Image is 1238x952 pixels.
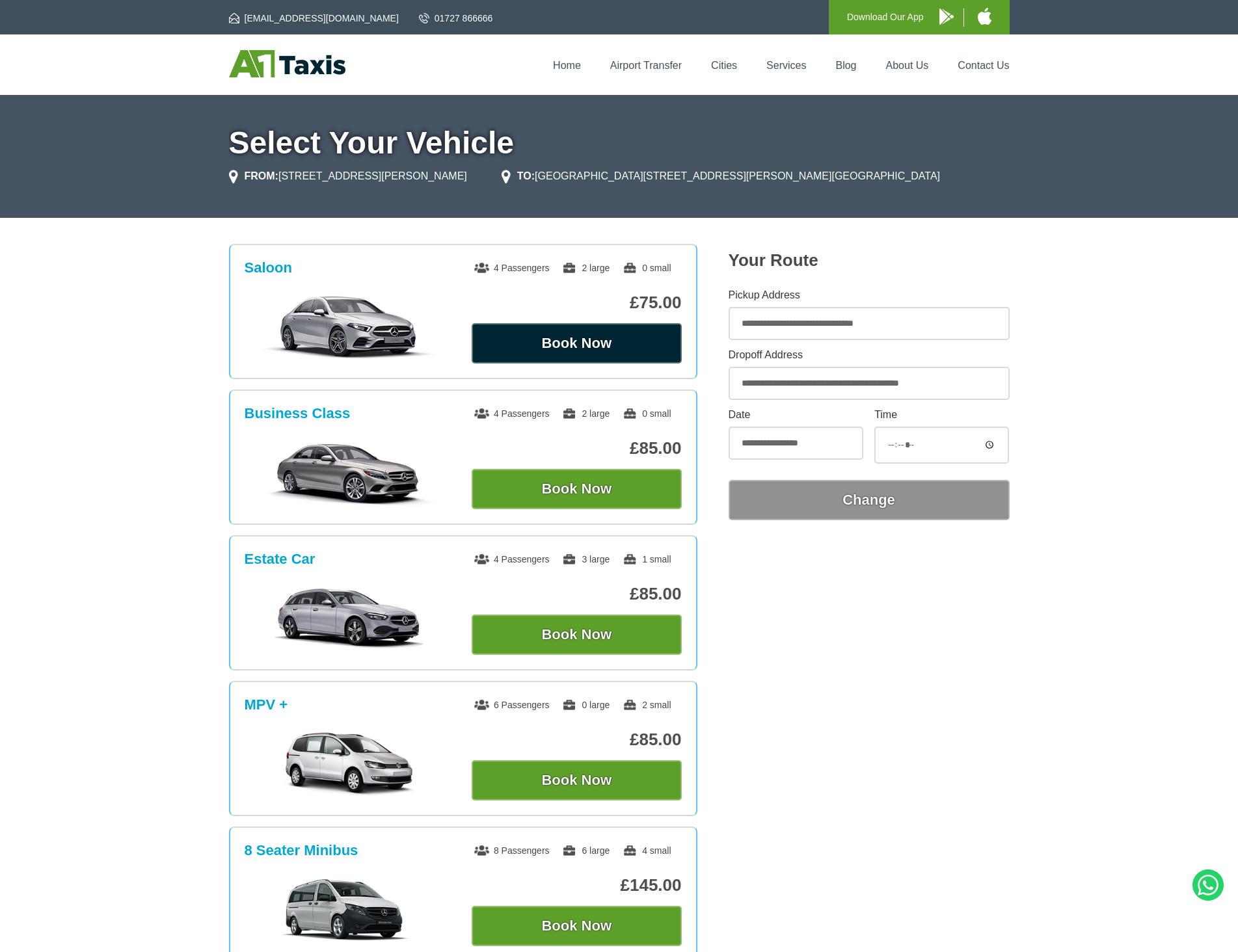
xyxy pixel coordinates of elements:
img: 8 Seater Minibus [251,877,447,942]
span: 2 large [562,408,610,419]
p: £75.00 [472,293,682,313]
img: Saloon [251,295,447,360]
span: 6 Passengers [474,700,550,710]
li: [STREET_ADDRESS][PERSON_NAME] [229,168,467,184]
span: 4 Passengers [474,263,550,273]
h3: MPV + [245,696,288,713]
a: About Us [886,60,929,71]
img: Estate Car [251,586,447,651]
span: 0 large [562,700,610,710]
li: [GEOGRAPHIC_DATA][STREET_ADDRESS][PERSON_NAME][GEOGRAPHIC_DATA] [502,168,940,184]
a: Blog [835,60,856,71]
button: Book Now [472,615,682,655]
button: Change [729,480,1010,520]
p: £85.00 [472,438,682,458]
h3: Saloon [245,259,292,276]
button: Book Now [472,323,682,364]
strong: TO: [517,170,535,181]
button: Book Now [472,760,682,800]
label: Pickup Address [729,290,1010,300]
span: 2 small [623,700,671,710]
label: Date [729,410,863,420]
h3: Estate Car [245,551,316,568]
img: Business Class [251,440,447,505]
span: 4 Passengers [474,554,550,564]
span: 0 small [623,408,671,419]
p: £85.00 [472,730,682,750]
span: 4 Passengers [474,408,550,419]
h3: Business Class [245,405,351,422]
p: Download Our App [847,9,924,25]
label: Dropoff Address [729,350,1010,360]
span: 3 large [562,554,610,564]
span: 6 large [562,845,610,856]
img: A1 Taxis iPhone App [978,8,991,25]
a: 01727 866666 [419,12,493,25]
button: Book Now [472,469,682,509]
a: Home [553,60,581,71]
a: Contact Us [958,60,1009,71]
h3: 8 Seater Minibus [245,842,358,859]
span: 2 large [562,263,610,273]
a: Services [766,60,806,71]
button: Book Now [472,906,682,946]
a: Cities [711,60,737,71]
span: 0 small [623,263,671,273]
img: A1 Taxis St Albans LTD [229,50,345,77]
p: £145.00 [472,875,682,895]
strong: FROM: [245,170,278,181]
img: A1 Taxis Android App [939,8,954,25]
img: MPV + [251,732,447,797]
a: [EMAIL_ADDRESS][DOMAIN_NAME] [229,12,399,25]
a: Airport Transfer [610,60,682,71]
span: 8 Passengers [474,845,550,856]
h2: Your Route [729,250,1010,271]
h1: Select Your Vehicle [229,127,1010,159]
span: 4 small [623,845,671,856]
span: 1 small [623,554,671,564]
label: Time [874,410,1009,420]
p: £85.00 [472,584,682,604]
